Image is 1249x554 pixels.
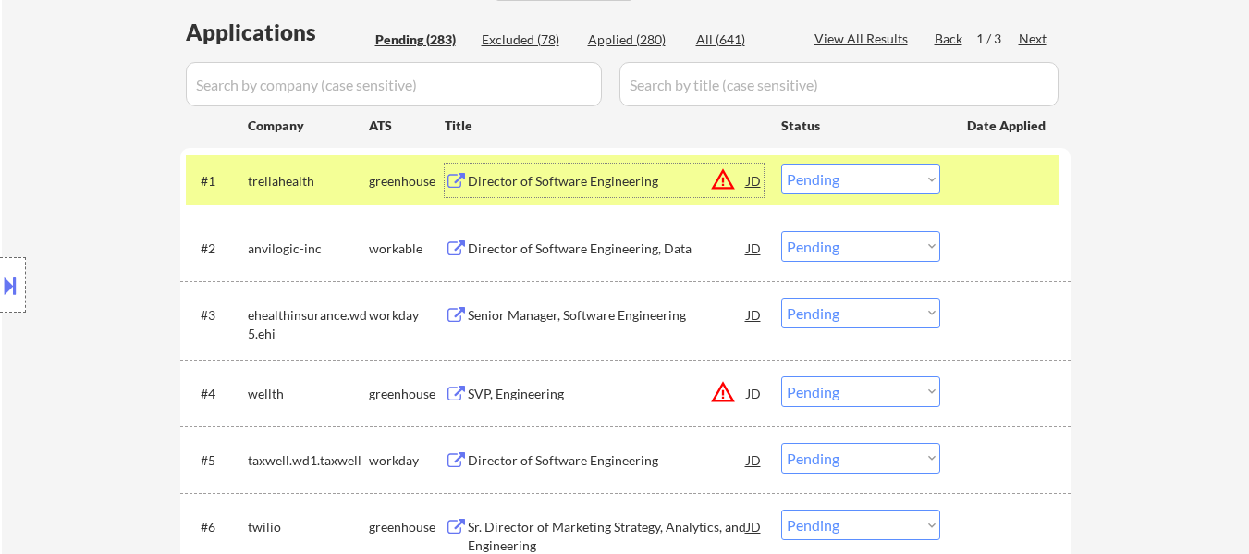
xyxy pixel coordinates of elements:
div: JD [745,298,764,331]
button: warning_amber [710,166,736,192]
div: ATS [369,117,445,135]
div: 1 / 3 [976,30,1019,48]
div: Date Applied [967,117,1048,135]
div: JD [745,443,764,476]
div: taxwell.wd1.taxwell [248,451,369,470]
div: View All Results [814,30,913,48]
input: Search by title (case sensitive) [619,62,1059,106]
div: JD [745,231,764,265]
div: Director of Software Engineering [468,172,747,191]
div: Pending (283) [375,31,468,49]
button: warning_amber [710,379,736,405]
div: JD [745,510,764,543]
div: workday [369,306,445,325]
div: greenhouse [369,172,445,191]
div: Sr. Director of Marketing Strategy, Analytics, and Engineering [468,518,747,554]
div: twilio [248,518,369,536]
div: SVP, Engineering [468,385,747,403]
div: Back [935,30,964,48]
div: workday [369,451,445,470]
div: Applied (280) [588,31,680,49]
input: Search by company (case sensitive) [186,62,602,106]
div: #5 [201,451,233,470]
div: Senior Manager, Software Engineering [468,306,747,325]
div: Status [781,108,940,142]
div: All (641) [696,31,789,49]
div: workable [369,240,445,258]
div: greenhouse [369,518,445,536]
div: Next [1019,30,1048,48]
div: Excluded (78) [482,31,574,49]
div: Title [445,117,764,135]
div: Director of Software Engineering, Data [468,240,747,258]
div: Applications [186,21,369,43]
div: Director of Software Engineering [468,451,747,470]
div: greenhouse [369,385,445,403]
div: #6 [201,518,233,536]
div: JD [745,376,764,410]
div: JD [745,164,764,197]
